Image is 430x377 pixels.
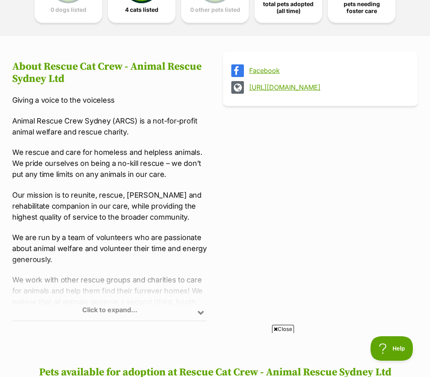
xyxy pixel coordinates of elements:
span: 0 dogs listed [50,7,86,13]
p: Animal Rescue Crew Sydney (ARCS) is a not-for-profit animal welfare and rescue charity. [12,115,207,137]
p: We are run by a team of volunteers who are passionate about animal welfare and volunteer their ti... [12,232,207,265]
h2: About Rescue Cat Crew - Animal Rescue Sydney Ltd [12,61,207,85]
span: total pets adopted (all time) [261,1,315,14]
p: Giving a voice to the voiceless [12,95,207,106]
a: [URL][DOMAIN_NAME] [249,84,406,91]
p: We rescue and care for homeless and helpless animals. We pride ourselves on being a no-kill rescu... [12,147,207,180]
div: Click to expand... [12,257,207,321]
p: Our mission is to reunite, rescue, [PERSON_NAME] and rehabilitate companion in our care, while pr... [12,190,207,223]
iframe: Help Scout Beacon - Open [371,336,414,361]
span: Close [272,325,294,333]
a: Facebook [249,67,406,74]
span: 0 other pets listed [190,7,240,13]
span: pets needing foster care [335,1,388,14]
iframe: Advertisement [18,336,412,373]
span: 4 cats listed [125,7,158,13]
